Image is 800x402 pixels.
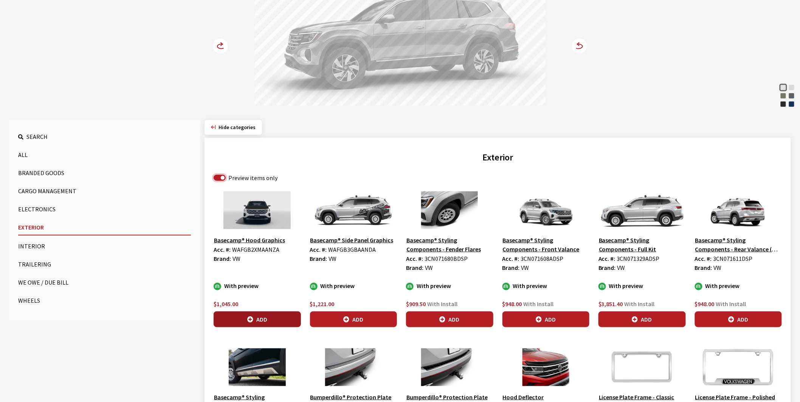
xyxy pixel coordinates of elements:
span: VW [617,264,625,271]
label: Brand: [695,263,712,272]
label: Brand: [598,263,616,272]
button: Hood Deflector [502,392,544,402]
span: 3CN071329ADSP [617,255,660,262]
button: Basecamp® Side Panel Graphics [310,235,394,245]
span: WAFGB3GBAANDA [329,246,376,253]
span: $909.50 [406,300,426,308]
img: Image for Basecamp® Hood Graphics [214,191,301,229]
button: Wheels [18,293,191,308]
label: Brand: [310,254,327,263]
div: With preview [598,281,686,290]
button: Cargo Management [18,183,191,199]
label: Acc. #: [502,254,519,263]
div: Pure Gray [788,92,795,100]
img: Image for License Plate Frame - Polished with Black Volkswagen Logo [695,348,782,386]
button: Basecamp® Hood Graphics [214,235,285,245]
div: With preview [695,281,782,290]
button: Electronics [18,202,191,217]
button: Branded Goods [18,165,191,180]
span: VW [714,264,722,271]
span: $3,851.40 [598,300,623,308]
span: 3CN071608ADSP [521,255,564,262]
label: Acc. #: [310,245,327,254]
span: 3CN071611DSP [713,255,753,262]
span: VW [329,255,337,262]
img: Image for Basecamp® Side Panel Graphics [310,191,397,229]
div: With preview [502,281,590,290]
span: VW [425,264,433,271]
div: Opal White Pearl [780,84,787,91]
span: WAFGB2XMAANZA [232,246,279,253]
span: With Install [524,300,554,308]
button: Add [406,311,493,327]
span: With Install [625,300,655,308]
div: Avocado Green Pearl [780,92,787,100]
img: Image for License Plate Frame - Classic Plain Polished [598,348,686,386]
label: Brand: [214,254,231,263]
div: With preview [214,281,301,290]
img: Image for Basecamp® Styling Components - Front Valance [502,191,590,229]
button: Add [502,311,590,327]
div: With preview [406,281,493,290]
div: With preview [310,281,397,290]
img: Image for Bumperdillo® Protection Plate [310,348,397,386]
button: All [18,147,191,162]
button: Basecamp® Styling Components - Front Valance [502,235,590,254]
h2: Exterior [214,151,782,164]
img: Image for Basecamp® Styling Components - Rear Valance (w&#x2F; Trailer Hitch Only) [695,191,782,229]
button: Basecamp® Styling Components - Full Kit [598,235,686,254]
span: $948.00 [502,300,522,308]
img: Image for Basecamp® Styling Components - Full Kit [598,191,686,229]
label: Preview items only [228,173,278,182]
label: Acc. #: [214,245,231,254]
button: Add [598,311,686,327]
img: Image for Hood Deflector [502,348,590,386]
label: Brand: [406,263,423,272]
span: $1,045.00 [214,300,238,308]
button: We Owe / Due Bill [18,275,191,290]
button: Interior [18,239,191,254]
span: 3CN071680BDSP [425,255,468,262]
label: Brand: [502,263,520,272]
img: Image for Basecamp® Styling Components - Side Door Skid Plates [214,348,301,386]
span: $1,221.00 [310,300,335,308]
button: Hide categories [205,120,262,135]
img: Image for Bumperdillo® Protection Plate [406,348,493,386]
div: Deep Black Pearl [780,100,787,108]
span: With Install [427,300,457,308]
button: Exterior [18,220,191,236]
label: Acc. #: [598,254,616,263]
span: VW [521,264,529,271]
label: Acc. #: [695,254,712,263]
button: Trailering [18,257,191,272]
button: Basecamp® Styling Components - Rear Valance (w/ Trailer Hitch Only) [695,235,782,254]
label: Acc. #: [406,254,423,263]
span: With Install [716,300,746,308]
span: $948.00 [695,300,715,308]
span: Search [26,133,48,140]
button: Bumperdillo® Protection Plate [310,392,392,402]
img: Image for Basecamp® Styling Components - Fender Flares [406,191,493,229]
button: Basecamp® Styling Components - Fender Flares [406,235,493,254]
div: Silver Mist Metallic [788,84,795,91]
span: Click to hide category section. [219,124,256,131]
button: Add [214,311,301,327]
span: VW [233,255,240,262]
button: Bumperdillo® Protection Plate [406,392,488,402]
button: Add [695,311,782,327]
button: Add [310,311,397,327]
div: Mountain Lake Blue Metallic [788,100,795,108]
